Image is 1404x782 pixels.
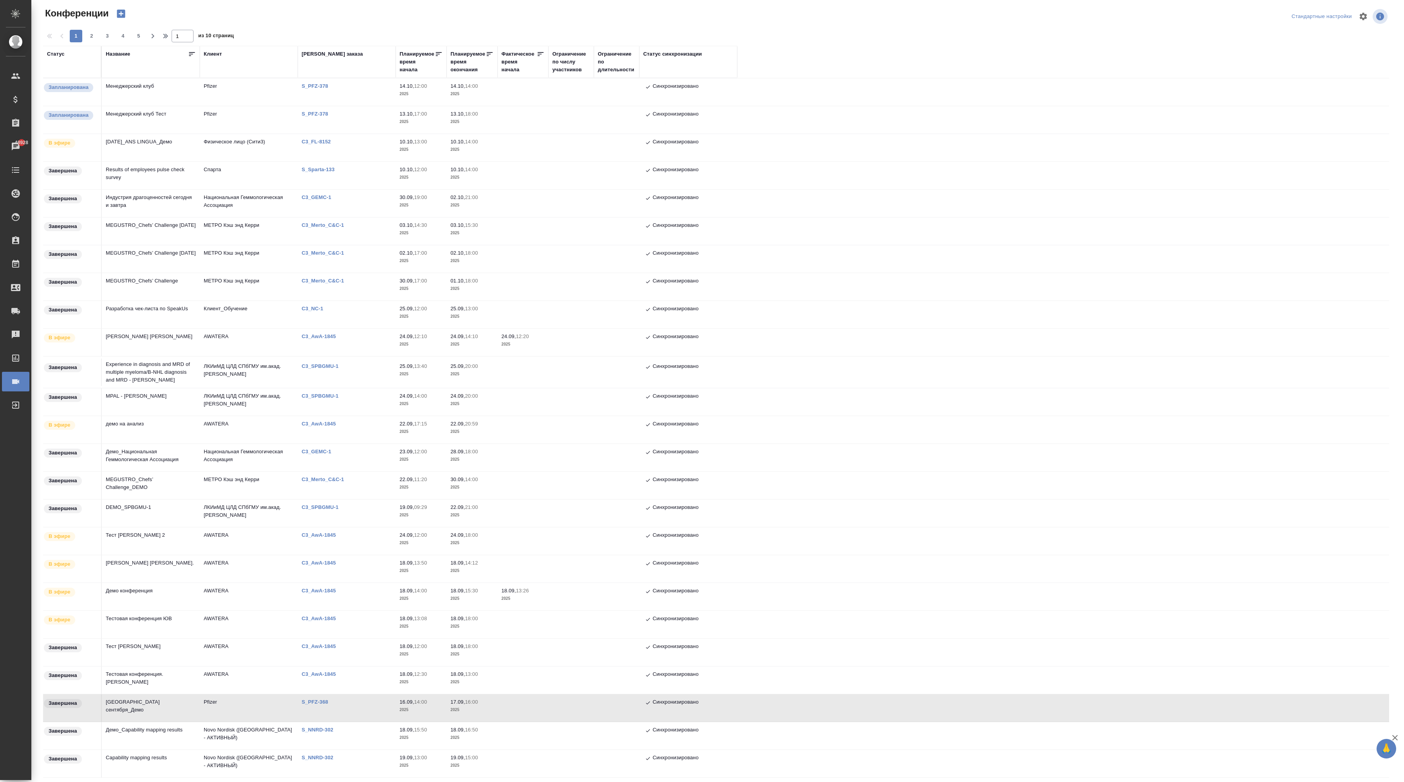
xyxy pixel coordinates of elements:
p: 2025 [400,257,443,265]
p: 14:00 [414,393,427,399]
p: 14:30 [414,222,427,228]
span: 48928 [10,139,33,147]
p: 13:08 [414,615,427,621]
td: MEGUSTRO_Chefs’ Challenge [102,273,200,300]
p: В эфире [49,421,71,429]
p: S_NNRD-302 [302,727,339,733]
p: Завершена [49,505,77,512]
td: Физическое лицо (Сити3) [200,134,298,161]
p: 12:00 [414,532,427,538]
p: 18.09, [451,588,465,594]
td: AWATERA [200,527,298,555]
p: 18:00 [465,449,478,454]
a: S_Sparta-133 [302,167,340,172]
p: Синхронизировано [653,615,698,624]
p: 25.09, [400,363,414,369]
p: Завершена [49,167,77,175]
p: 22.09, [451,504,465,510]
td: AWATERA [200,555,298,583]
p: 17:00 [414,250,427,256]
p: 21:00 [465,504,478,510]
div: Клиент [204,50,222,58]
p: В эфире [49,139,71,147]
p: 20:59 [465,421,478,427]
p: 22.09, [451,421,465,427]
p: 2025 [400,539,443,547]
p: 12:00 [414,449,427,454]
a: C3_AwA-1845 [302,421,342,427]
p: 12:00 [414,643,427,649]
a: C3_GEMC-1 [302,449,337,454]
p: 2025 [451,400,494,408]
p: 18.09, [451,615,465,621]
p: 2025 [451,428,494,436]
p: Завершена [49,250,77,258]
p: В эфире [49,560,71,568]
p: 10.10, [451,167,465,172]
p: 14:00 [414,588,427,594]
td: демо на анализ [102,416,200,443]
p: 24.09, [451,333,465,339]
p: 24.09, [501,333,516,339]
p: 2025 [451,623,494,630]
td: MEGUSTRO_Chefs’ Challenge [DATE] [102,217,200,245]
p: 30.09, [400,278,414,284]
a: C3_NC-1 [302,306,329,311]
span: Посмотреть информацию [1373,9,1389,24]
p: Синхронизировано [653,333,698,342]
p: 2025 [451,340,494,348]
p: S_NNRD-302 [302,755,339,760]
p: 18.09, [400,560,414,566]
td: AWATERA [200,666,298,694]
td: МЕТРО Кэш энд Керри [200,245,298,273]
p: Синхронизировано [653,531,698,541]
p: 2025 [400,483,443,491]
p: 24.09, [451,532,465,538]
span: Конференции [43,7,109,20]
td: AWATERA [200,329,298,356]
td: ЛКИиМД ЦЛД СПбГМУ им.акад. [PERSON_NAME] [200,358,298,386]
p: 14:00 [465,167,478,172]
a: C3_SPBGMU-1 [302,363,344,369]
p: 2025 [451,90,494,98]
td: AWATERA [200,611,298,638]
span: из 10 страниц [198,31,234,42]
p: 24.09, [400,393,414,399]
p: 24.09, [400,333,414,339]
span: 3 [101,32,114,40]
td: Тестовая конференция. [PERSON_NAME] [102,666,200,694]
p: В эфире [49,616,71,624]
a: S_PFZ-378 [302,111,334,117]
a: C3_AwA-1845 [302,532,342,538]
p: 2025 [451,146,494,154]
td: Менеджерский клуб Тест [102,106,200,134]
p: 22.09, [400,476,414,482]
p: C3_Merto_C&C-1 [302,476,350,482]
p: 18.09, [400,671,414,677]
p: 18.09, [400,615,414,621]
p: 25.09, [451,363,465,369]
p: Синхронизировано [653,559,698,568]
p: 2025 [400,285,443,293]
td: Разработка чек-листа по SpeakUs [102,301,200,328]
div: Фактическое время начала [501,50,537,74]
p: 2025 [400,428,443,436]
td: AWATERA [200,639,298,666]
p: Синхронизировано [653,362,698,372]
p: Синхронизировано [653,587,698,596]
p: 2025 [400,623,443,630]
a: C3_GEMC-1 [302,194,337,200]
p: 2025 [451,511,494,519]
button: 🙏 [1377,739,1396,758]
p: 13:40 [414,363,427,369]
p: 19:00 [414,194,427,200]
p: C3_AwA-1845 [302,333,342,339]
p: 2025 [451,229,494,237]
p: 2025 [501,340,545,348]
p: C3_SPBGMU-1 [302,504,344,510]
div: Статус синхронизации [643,50,702,58]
